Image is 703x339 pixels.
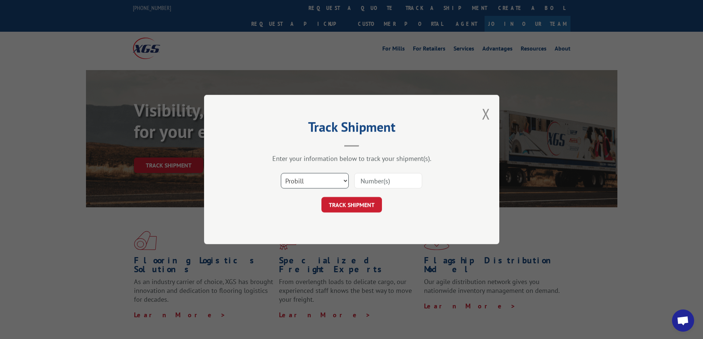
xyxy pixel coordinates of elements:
[354,173,422,188] input: Number(s)
[241,154,462,163] div: Enter your information below to track your shipment(s).
[241,122,462,136] h2: Track Shipment
[672,309,694,332] div: Open chat
[321,197,382,212] button: TRACK SHIPMENT
[482,104,490,124] button: Close modal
